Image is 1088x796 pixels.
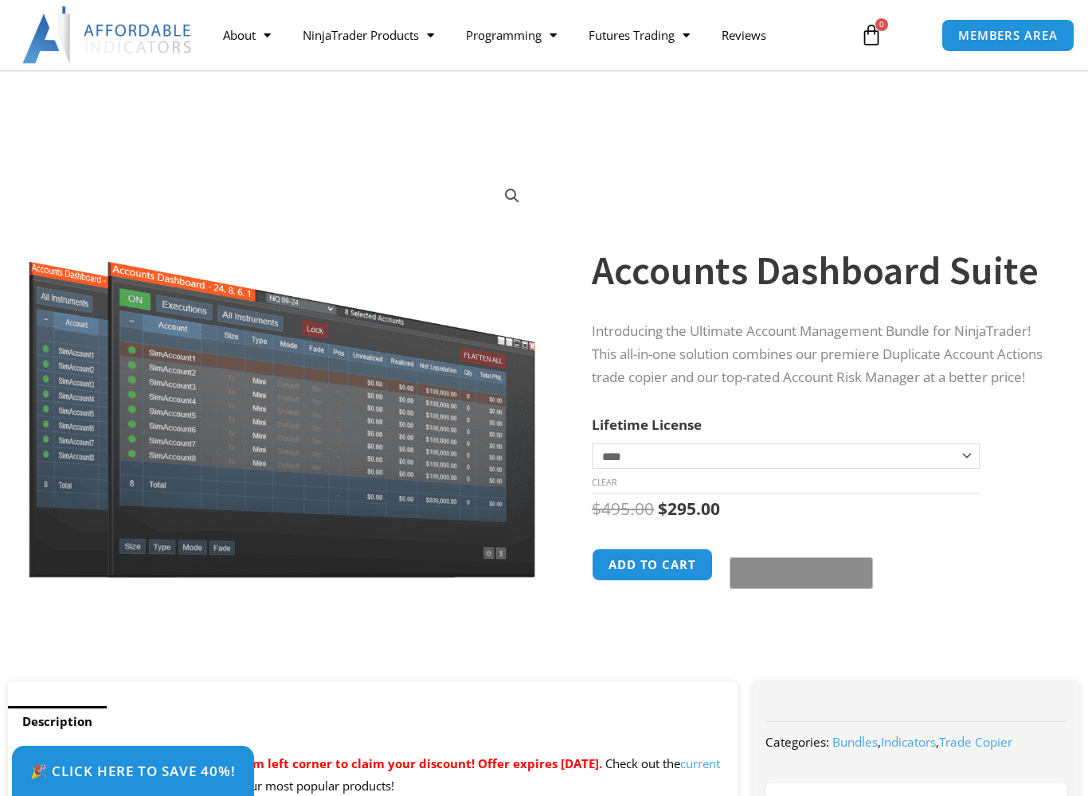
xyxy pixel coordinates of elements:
[573,17,706,53] a: Futures Trading
[592,548,713,581] button: Add to cart
[30,764,236,778] span: 🎉 Click Here to save 40%!
[765,734,829,750] span: Categories:
[592,243,1048,298] h1: Accounts Dashboard Suite
[12,746,254,796] a: 🎉 Click Here to save 40%!
[450,17,573,53] a: Programming
[706,17,782,53] a: Reviews
[207,17,849,53] nav: Menu
[836,12,906,58] a: 0
[832,734,878,750] a: Bundles
[658,497,720,520] bdi: 295.00
[941,19,1074,52] a: MEMBERS AREA
[287,17,450,53] a: NinjaTrader Products
[592,416,702,434] label: Lifetime License
[730,557,873,589] button: Buy with GPay
[832,734,1012,750] span: , ,
[881,734,936,750] a: Indicators
[592,497,654,520] bdi: 495.00
[592,320,1048,389] p: Introducing the Ultimate Account Management Bundle for NinjaTrader! This all-in-one solution comb...
[726,546,870,548] iframe: Secure payment input frame
[26,170,538,578] img: Screenshot 2024-08-26 155710eeeee
[939,734,1012,750] a: Trade Copier
[592,477,616,488] a: Clear options
[22,6,194,64] img: LogoAI | Affordable Indicators – NinjaTrader
[658,497,667,520] span: $
[8,706,107,737] a: Description
[958,29,1058,41] span: MEMBERS AREA
[592,497,601,520] span: $
[875,18,888,31] span: 0
[207,17,287,53] a: About
[498,181,526,210] a: View full-screen image gallery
